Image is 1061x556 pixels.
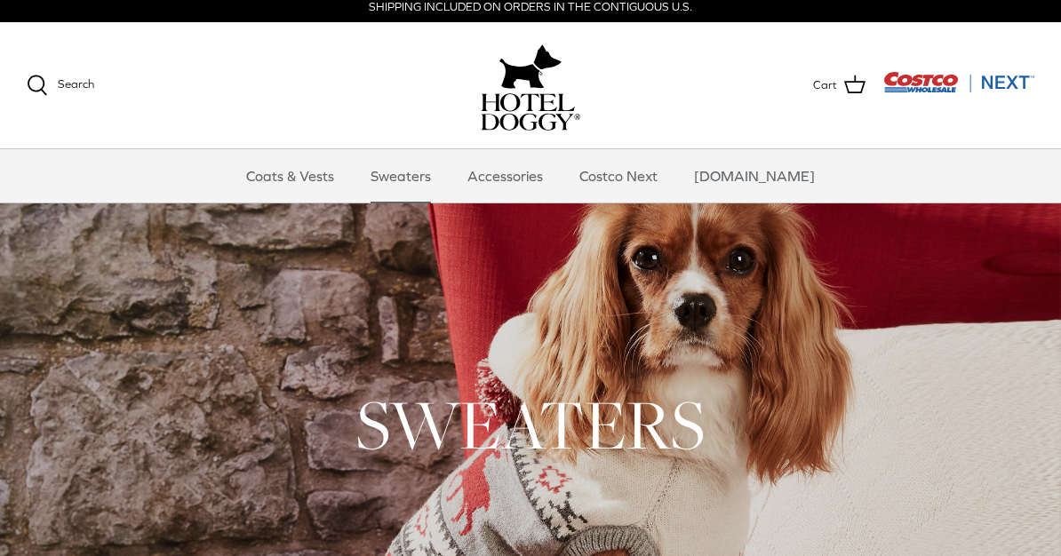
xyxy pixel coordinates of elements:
[230,150,350,203] a: Coats & Vests
[451,150,559,203] a: Accessories
[27,75,94,97] a: Search
[499,41,562,94] img: hoteldoggy.com
[481,41,580,131] a: hoteldoggy.com hoteldoggycom
[27,382,1034,469] h1: SWEATERS
[563,150,674,203] a: Costco Next
[481,94,580,131] img: hoteldoggycom
[355,150,447,203] a: Sweaters
[813,77,837,96] span: Cart
[58,78,94,91] span: Search
[678,150,831,203] a: [DOMAIN_NAME]
[813,75,866,98] a: Cart
[883,83,1034,97] a: Visit Costco Next
[883,72,1034,94] img: Costco Next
